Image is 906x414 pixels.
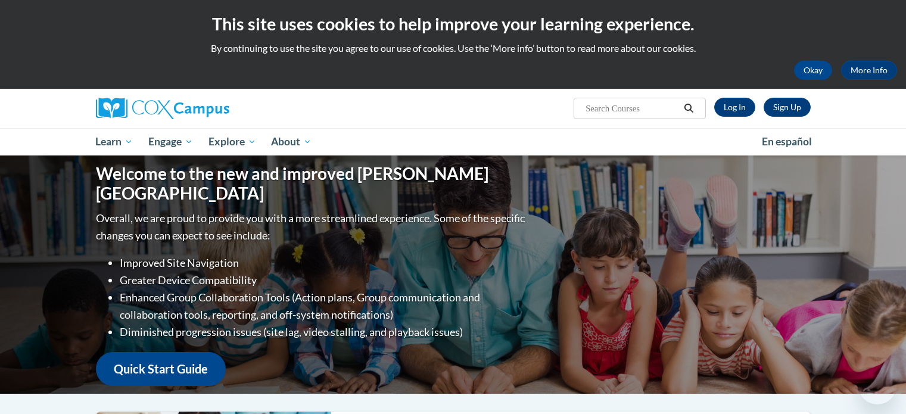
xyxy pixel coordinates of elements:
[9,42,897,55] p: By continuing to use the site you agree to our use of cookies. Use the ‘More info’ button to read...
[858,366,896,404] iframe: Button to launch messaging window
[762,135,812,148] span: En español
[714,98,755,117] a: Log In
[96,164,528,204] h1: Welcome to the new and improved [PERSON_NAME][GEOGRAPHIC_DATA]
[120,254,528,272] li: Improved Site Navigation
[95,135,133,149] span: Learn
[764,98,811,117] a: Register
[754,129,820,154] a: En español
[841,61,897,80] a: More Info
[141,128,201,155] a: Engage
[584,101,680,116] input: Search Courses
[96,98,229,119] img: Cox Campus
[120,272,528,289] li: Greater Device Compatibility
[148,135,193,149] span: Engage
[263,128,319,155] a: About
[201,128,264,155] a: Explore
[680,101,698,116] button: Search
[794,61,832,80] button: Okay
[120,289,528,323] li: Enhanced Group Collaboration Tools (Action plans, Group communication and collaboration tools, re...
[96,98,322,119] a: Cox Campus
[78,128,829,155] div: Main menu
[208,135,256,149] span: Explore
[9,12,897,36] h2: This site uses cookies to help improve your learning experience.
[96,352,226,386] a: Quick Start Guide
[96,210,528,244] p: Overall, we are proud to provide you with a more streamlined experience. Some of the specific cha...
[88,128,141,155] a: Learn
[271,135,312,149] span: About
[120,323,528,341] li: Diminished progression issues (site lag, video stalling, and playback issues)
